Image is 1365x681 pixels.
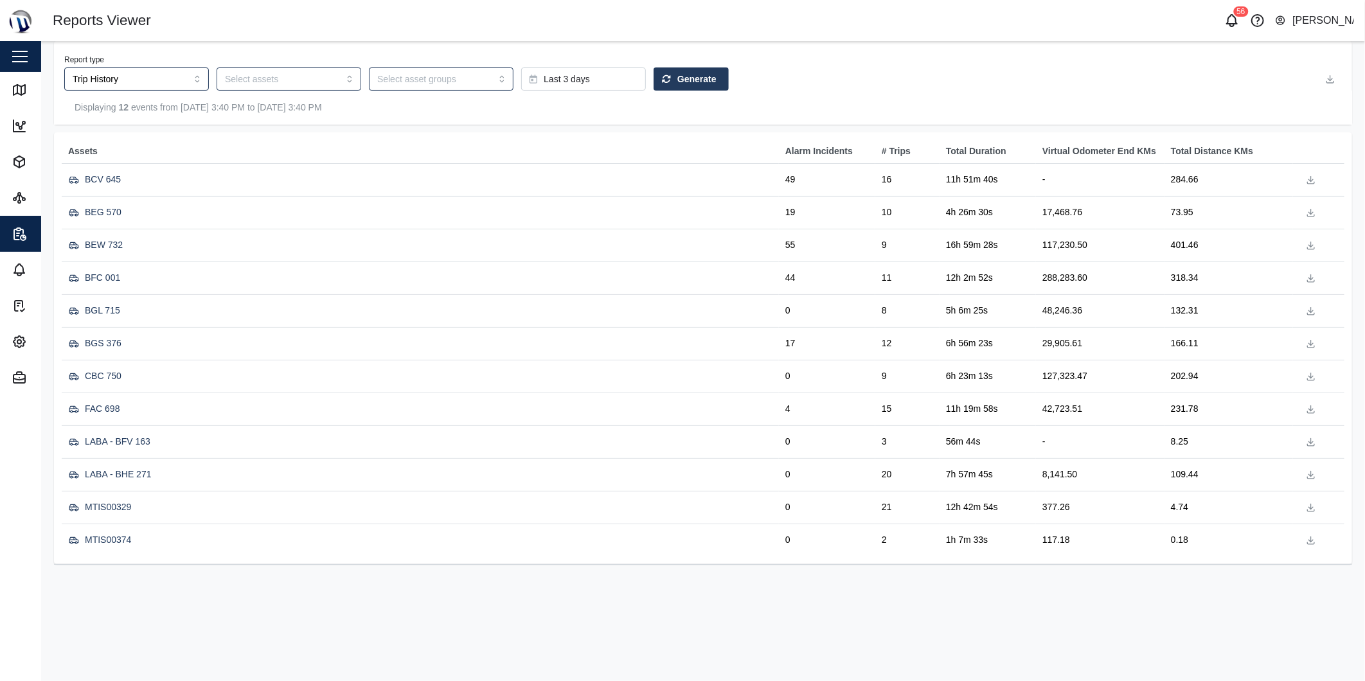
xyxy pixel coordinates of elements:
[875,459,940,491] td: 20
[1036,262,1164,295] td: 288,283.60
[544,68,590,90] span: Last 3 days
[940,459,1036,491] td: 7h 57m 45s
[33,263,72,277] div: Alarms
[118,102,129,112] strong: 12
[225,74,337,84] input: Select assets
[85,402,120,416] div: FAC 698
[85,533,131,547] div: MTIS00374
[1036,459,1164,491] td: 8,141.50
[875,197,940,229] td: 10
[940,140,1036,163] th: Total Duration
[62,140,779,163] th: Assets
[875,328,940,360] td: 12
[85,206,121,220] div: BEG 570
[1036,140,1164,163] th: Virtual Odometer End KMs
[654,67,729,91] button: Generate
[85,435,150,449] div: LABA - BFV 163
[1233,6,1248,17] div: 56
[1164,229,1293,262] td: 401.46
[779,491,875,524] td: 0
[1164,393,1293,426] td: 231.78
[33,227,75,241] div: Reports
[85,468,152,482] div: LABA - BHE 271
[85,173,121,187] div: BCV 645
[1164,295,1293,328] td: 132.31
[875,295,940,328] td: 8
[85,369,121,384] div: CBC 750
[64,55,104,64] label: Report type
[875,229,940,262] td: 9
[875,360,940,393] td: 9
[33,119,88,133] div: Dashboard
[64,101,1342,115] div: Displaying events from [DATE] 3:40 PM to [DATE] 3:40 PM
[940,197,1036,229] td: 4h 26m 30s
[940,393,1036,426] td: 11h 19m 58s
[940,524,1036,557] td: 1h 7m 33s
[779,197,875,229] td: 19
[1036,164,1164,197] td: -
[940,229,1036,262] td: 16h 59m 28s
[33,83,61,97] div: Map
[779,524,875,557] td: 0
[1164,360,1293,393] td: 202.94
[1292,13,1354,29] div: [PERSON_NAME]
[875,491,940,524] td: 21
[64,67,209,91] input: Choose a Report Type
[85,337,121,351] div: BGS 376
[1036,328,1164,360] td: 29,905.61
[779,164,875,197] td: 49
[1274,12,1355,30] button: [PERSON_NAME]
[875,262,940,295] td: 11
[85,500,131,515] div: MTIS00329
[1164,197,1293,229] td: 73.95
[1036,491,1164,524] td: 377.26
[1164,328,1293,360] td: 166.11
[33,335,76,349] div: Settings
[33,371,69,385] div: Admin
[779,426,875,459] td: 0
[377,74,490,84] input: Select asset groups
[33,191,64,205] div: Sites
[1164,491,1293,524] td: 4.74
[940,164,1036,197] td: 11h 51m 40s
[779,459,875,491] td: 0
[1036,426,1164,459] td: -
[1164,524,1293,557] td: 0.18
[1036,524,1164,557] td: 117.18
[875,393,940,426] td: 15
[1036,360,1164,393] td: 127,323.47
[940,328,1036,360] td: 6h 56m 23s
[1164,140,1293,163] th: Total Distance KMs
[33,155,71,169] div: Assets
[940,295,1036,328] td: 5h 6m 25s
[6,6,35,35] img: Main Logo
[1164,426,1293,459] td: 8.25
[85,271,120,285] div: BFC 001
[1164,459,1293,491] td: 109.44
[779,295,875,328] td: 0
[1036,229,1164,262] td: 117,230.50
[33,299,67,313] div: Tasks
[85,304,120,318] div: BGL 715
[1036,393,1164,426] td: 42,723.51
[940,262,1036,295] td: 12h 2m 52s
[875,426,940,459] td: 3
[875,140,940,163] th: # Trips
[779,360,875,393] td: 0
[1036,197,1164,229] td: 17,468.76
[677,68,717,90] span: Generate
[521,67,646,91] button: Last 3 days
[779,140,875,163] th: Alarm Incidents
[940,360,1036,393] td: 6h 23m 13s
[1164,164,1293,197] td: 284.66
[940,491,1036,524] td: 12h 42m 54s
[1036,295,1164,328] td: 48,246.36
[85,238,123,252] div: BEW 732
[779,328,875,360] td: 17
[940,426,1036,459] td: 56m 44s
[779,229,875,262] td: 55
[1164,262,1293,295] td: 318.34
[53,10,151,32] div: Reports Viewer
[779,393,875,426] td: 4
[875,164,940,197] td: 16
